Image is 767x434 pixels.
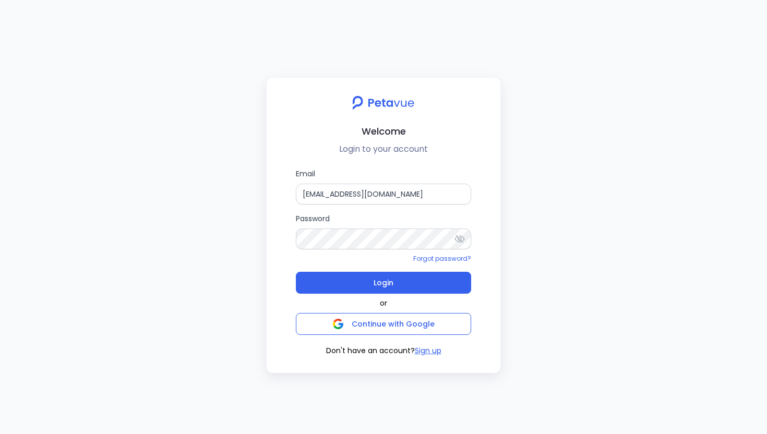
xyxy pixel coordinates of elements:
[415,345,441,356] button: Sign up
[296,184,471,204] input: Email
[413,254,471,263] a: Forgot password?
[296,228,471,249] input: Password
[374,275,393,290] span: Login
[296,213,471,249] label: Password
[296,168,471,204] label: Email
[326,345,415,356] span: Don't have an account?
[296,272,471,294] button: Login
[275,143,492,155] p: Login to your account
[352,319,435,329] span: Continue with Google
[275,124,492,139] h2: Welcome
[380,298,387,309] span: or
[345,90,421,115] img: petavue logo
[296,313,471,335] button: Continue with Google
